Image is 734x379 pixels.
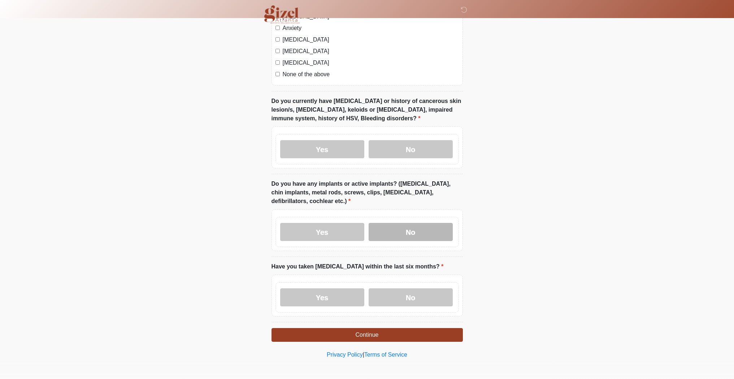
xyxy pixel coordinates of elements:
[272,97,463,123] label: Do you currently have [MEDICAL_DATA] or history of cancerous skin lesion/s, [MEDICAL_DATA], keloi...
[369,223,453,241] label: No
[272,262,444,271] label: Have you taken [MEDICAL_DATA] within the last six months?
[280,140,364,158] label: Yes
[283,35,459,44] label: [MEDICAL_DATA]
[275,49,280,53] input: [MEDICAL_DATA]
[275,60,280,65] input: [MEDICAL_DATA]
[272,180,463,206] label: Do you have any implants or active implants? ([MEDICAL_DATA], chin implants, metal rods, screws, ...
[369,288,453,306] label: No
[275,72,280,76] input: None of the above
[369,140,453,158] label: No
[280,223,364,241] label: Yes
[364,352,407,358] a: Terms of Service
[283,70,459,79] label: None of the above
[327,352,363,358] a: Privacy Policy
[280,288,364,306] label: Yes
[272,328,463,342] button: Continue
[275,37,280,42] input: [MEDICAL_DATA]
[363,352,364,358] a: |
[264,5,300,23] img: Gizel Atlanta Logo
[283,59,459,67] label: [MEDICAL_DATA]
[283,47,459,56] label: [MEDICAL_DATA]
